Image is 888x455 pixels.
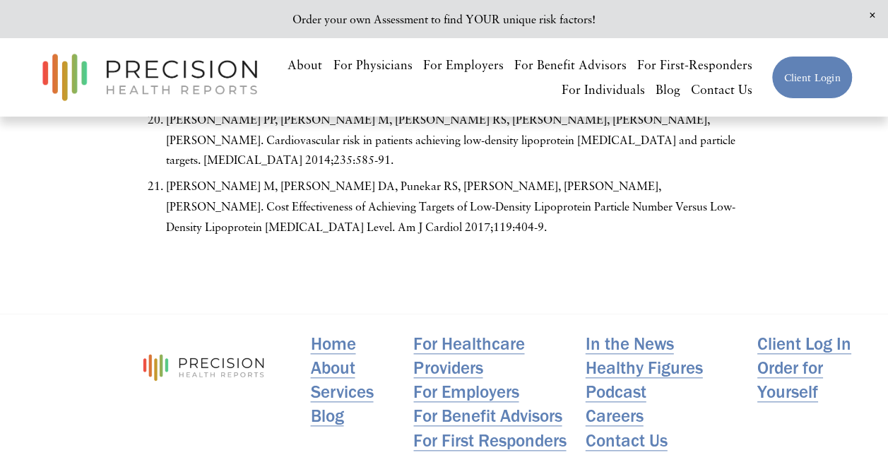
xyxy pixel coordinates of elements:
[310,379,373,403] a: Services
[586,428,668,452] a: Contact Us
[586,331,674,355] a: In the News
[413,403,562,427] a: For Benefit Advisors
[586,403,644,427] a: Careers
[634,274,888,455] iframe: Chat Widget
[656,77,680,102] a: Blog
[413,379,519,403] a: For Employers
[333,52,412,77] a: For Physicians
[310,355,355,379] a: About
[637,52,752,77] a: For First-Responders
[413,331,577,379] a: For Healthcare Providers
[310,403,343,427] a: Blog
[561,77,644,102] a: For Individuals
[691,77,752,102] a: Contact Us
[166,110,750,170] p: [PERSON_NAME] PP, [PERSON_NAME] M, [PERSON_NAME] RS, [PERSON_NAME], [PERSON_NAME], [PERSON_NAME]....
[413,428,566,452] a: For First Responders
[310,331,355,355] a: Home
[288,52,322,77] a: About
[586,355,750,403] a: Healthy Figures Podcast
[35,47,264,107] img: Precision Health Reports
[771,56,852,99] a: Client Login
[422,52,503,77] a: For Employers
[514,52,627,77] a: For Benefit Advisors
[166,176,750,237] p: [PERSON_NAME] M, [PERSON_NAME] DA, Punekar RS, [PERSON_NAME], [PERSON_NAME], [PERSON_NAME]. Cost ...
